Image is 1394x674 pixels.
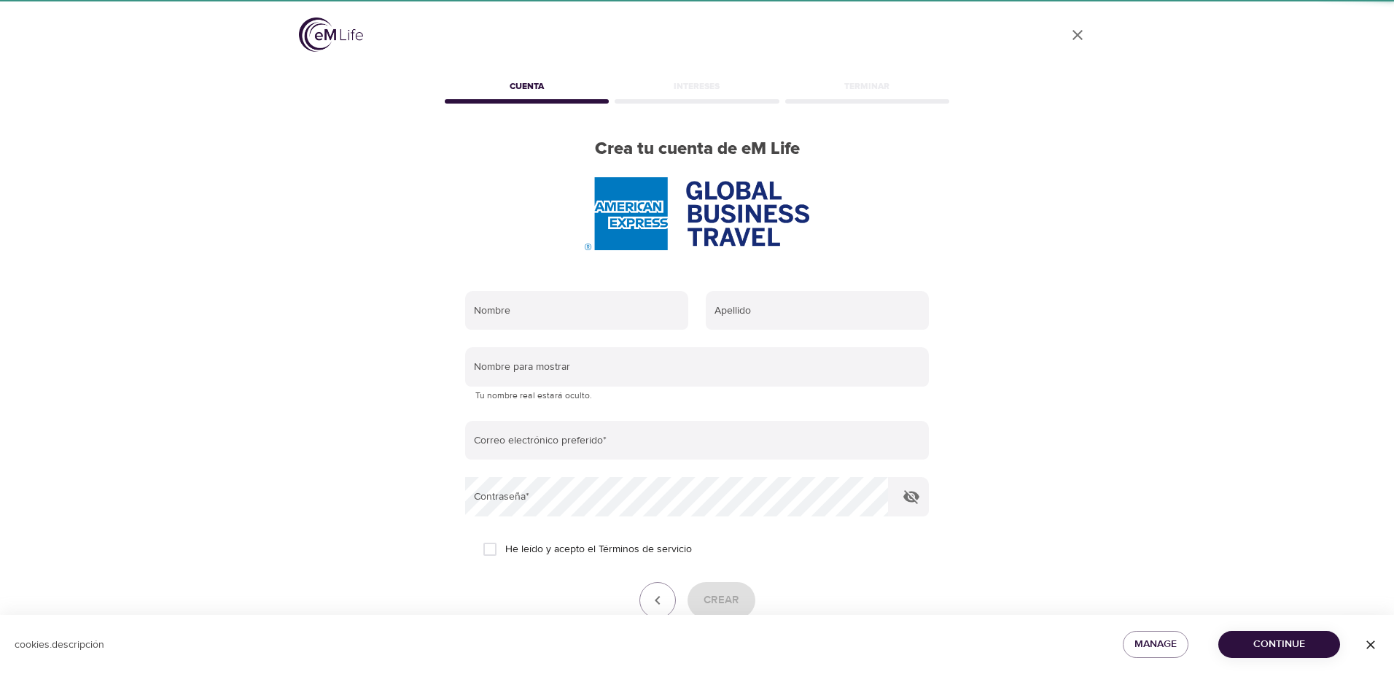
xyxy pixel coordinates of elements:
[442,139,952,160] h2: Crea tu cuenta de eM Life
[505,543,596,556] font: He leído y acepto el
[599,542,692,557] a: Términos de servicio
[475,389,919,403] p: Tu nombre real estará oculto.
[1060,18,1095,53] a: cerrar
[1123,631,1188,658] button: Manage
[1218,631,1340,658] button: Continue
[299,18,363,52] img: logotipo
[585,177,809,250] img: AmEx%20GBT%20logo.png
[1230,635,1328,654] span: Continue
[1134,635,1177,654] span: Manage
